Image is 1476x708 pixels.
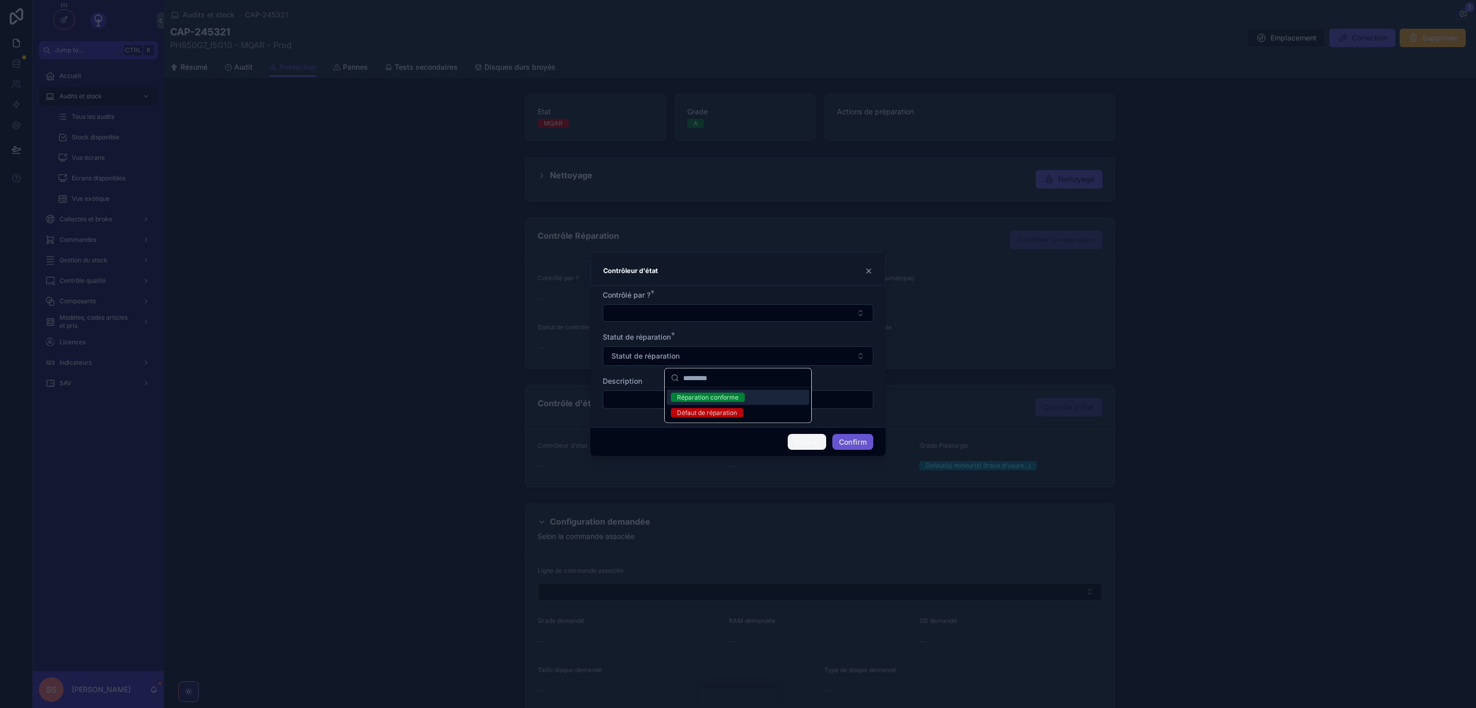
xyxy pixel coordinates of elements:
[603,377,642,385] span: Description
[603,346,873,366] button: Select Button
[603,332,671,341] span: Statut de réparation
[788,434,826,450] button: Cancel
[603,304,873,322] button: Select Button
[603,290,650,299] span: Contrôlé par ?
[665,388,811,423] div: Suggestions
[832,434,873,450] button: Confirm
[611,351,680,361] span: Statut de réparation
[677,408,737,418] div: Défaut de réparation
[677,393,739,402] div: Réparation conforme
[603,265,658,277] h3: Contrôleur d'état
